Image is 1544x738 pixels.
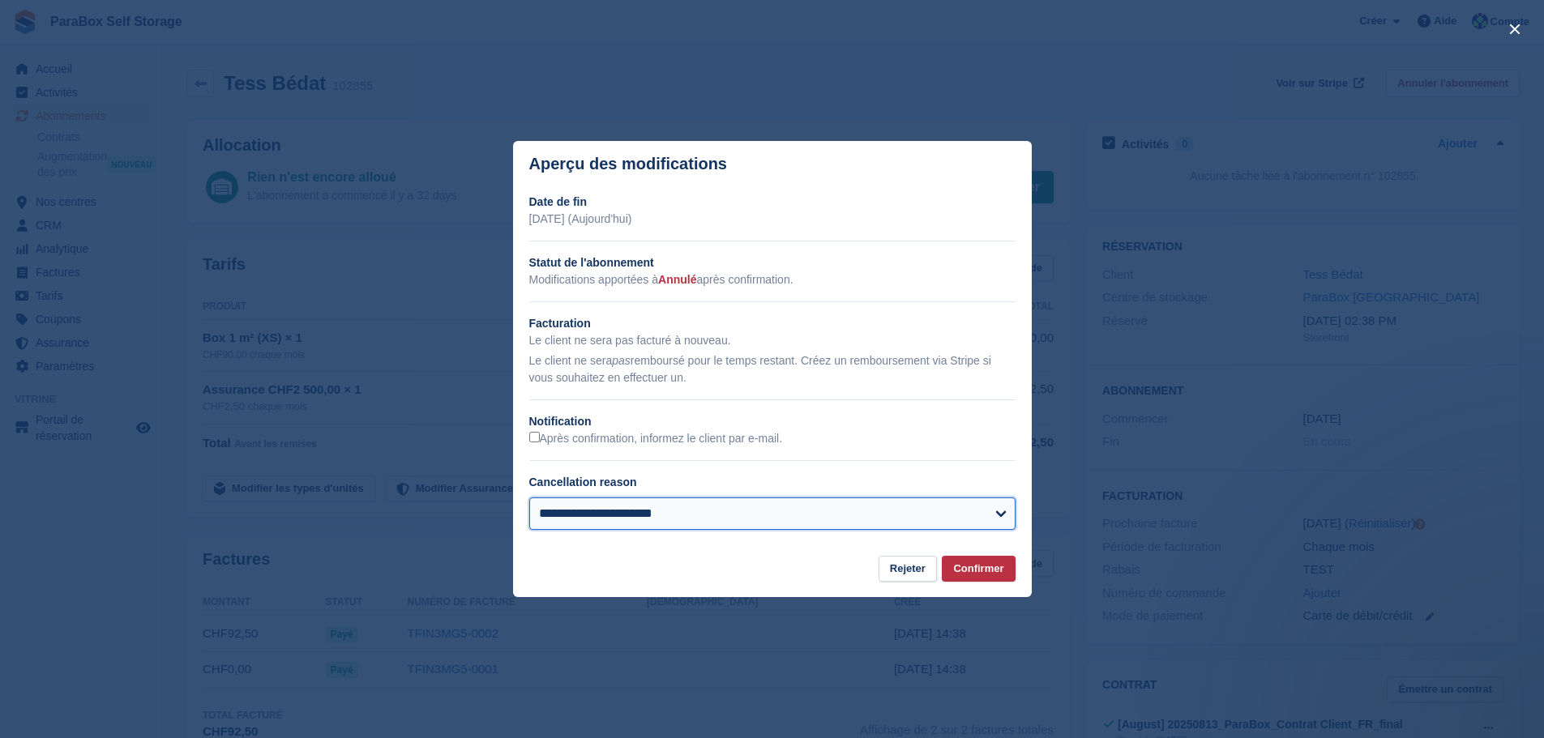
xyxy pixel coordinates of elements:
[529,155,728,173] p: Aperçu des modifications
[529,476,637,488] label: Cancellation reason
[529,432,540,442] input: Après confirmation, informez le client par e-mail.
[529,332,1016,349] p: Le client ne sera pas facturé à nouveau.
[529,254,1016,271] h2: Statut de l'abonnement
[658,273,696,286] span: Annulé
[529,194,1016,211] h2: Date de fin
[529,271,1016,288] p: Modifications apportées à après confirmation.
[879,556,937,582] button: Rejeter
[942,556,1015,582] button: Confirmer
[612,354,631,367] em: pas
[529,352,1016,386] p: Le client ne sera remboursé pour le temps restant. Créez un remboursement via Stripe si vous souh...
[529,413,1016,430] h2: Notification
[1502,16,1528,42] button: close
[529,432,783,446] label: Après confirmation, informez le client par e-mail.
[529,315,1016,332] h2: Facturation
[529,211,1016,228] p: [DATE] (Aujourd'hui)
